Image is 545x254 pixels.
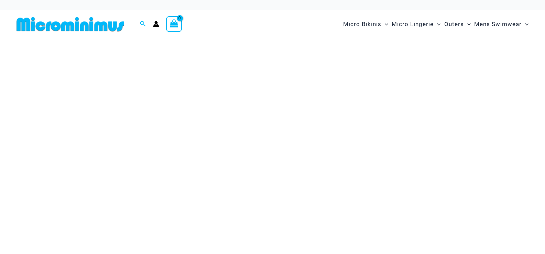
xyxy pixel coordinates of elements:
[166,16,182,32] a: View Shopping Cart, empty
[340,13,531,36] nav: Site Navigation
[434,15,440,33] span: Menu Toggle
[343,15,381,33] span: Micro Bikinis
[390,14,442,35] a: Micro LingerieMenu ToggleMenu Toggle
[474,15,522,33] span: Mens Swimwear
[522,15,528,33] span: Menu Toggle
[443,14,472,35] a: OutersMenu ToggleMenu Toggle
[14,16,127,32] img: MM SHOP LOGO FLAT
[444,15,464,33] span: Outers
[140,20,146,29] a: Search icon link
[153,21,159,27] a: Account icon link
[341,14,390,35] a: Micro BikinisMenu ToggleMenu Toggle
[392,15,434,33] span: Micro Lingerie
[472,14,530,35] a: Mens SwimwearMenu ToggleMenu Toggle
[381,15,388,33] span: Menu Toggle
[464,15,471,33] span: Menu Toggle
